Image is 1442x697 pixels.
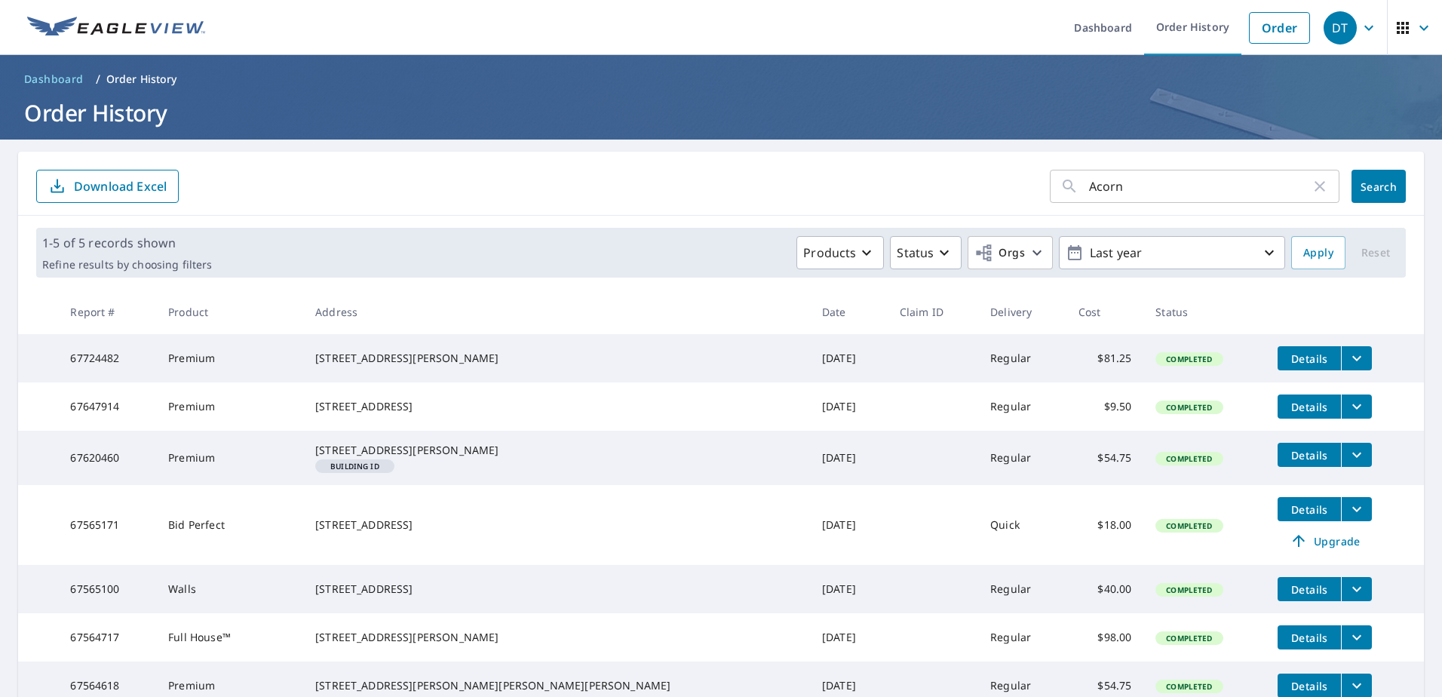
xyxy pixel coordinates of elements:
span: Details [1287,448,1332,462]
span: Completed [1157,633,1221,643]
div: [STREET_ADDRESS][PERSON_NAME] [315,351,798,366]
span: Search [1364,180,1394,194]
button: Search [1351,170,1406,203]
td: $40.00 [1066,565,1144,613]
td: Premium [156,431,303,485]
div: [STREET_ADDRESS] [315,582,798,597]
td: [DATE] [810,613,888,662]
h1: Order History [18,97,1424,128]
span: Apply [1303,244,1333,263]
button: detailsBtn-67564717 [1278,625,1341,649]
td: Premium [156,334,303,382]
td: $98.00 [1066,613,1144,662]
button: Last year [1059,236,1285,269]
td: Premium [156,382,303,431]
div: [STREET_ADDRESS][PERSON_NAME] [315,630,798,645]
span: Completed [1157,354,1221,364]
span: Completed [1157,585,1221,595]
th: Address [303,290,810,334]
button: detailsBtn-67565100 [1278,577,1341,601]
span: Details [1287,400,1332,414]
p: Download Excel [74,178,167,195]
button: filesDropdownBtn-67724482 [1341,346,1372,370]
button: Products [796,236,884,269]
td: Walls [156,565,303,613]
span: Upgrade [1287,532,1363,550]
td: Regular [978,382,1066,431]
div: [STREET_ADDRESS] [315,399,798,414]
td: 67620460 [58,431,156,485]
button: Download Excel [36,170,179,203]
a: Upgrade [1278,529,1372,553]
a: Dashboard [18,67,90,91]
a: Order [1249,12,1310,44]
p: Order History [106,72,177,87]
p: Refine results by choosing filters [42,258,212,272]
button: filesDropdownBtn-67565100 [1341,577,1372,601]
button: detailsBtn-67620460 [1278,443,1341,467]
button: filesDropdownBtn-67565171 [1341,497,1372,521]
span: Completed [1157,453,1221,464]
nav: breadcrumb [18,67,1424,91]
th: Status [1143,290,1266,334]
td: 67565100 [58,565,156,613]
p: 1-5 of 5 records shown [42,234,212,252]
td: Regular [978,565,1066,613]
td: $9.50 [1066,382,1144,431]
button: Orgs [968,236,1053,269]
th: Cost [1066,290,1144,334]
button: Apply [1291,236,1345,269]
td: [DATE] [810,431,888,485]
p: Products [803,244,856,262]
button: detailsBtn-67724482 [1278,346,1341,370]
input: Address, Report #, Claim ID, etc. [1089,165,1311,207]
div: [STREET_ADDRESS] [315,517,798,533]
td: [DATE] [810,382,888,431]
span: Details [1287,631,1332,645]
span: Completed [1157,520,1221,531]
td: 67724482 [58,334,156,382]
th: Report # [58,290,156,334]
span: Completed [1157,402,1221,413]
button: filesDropdownBtn-67564717 [1341,625,1372,649]
td: $54.75 [1066,431,1144,485]
button: detailsBtn-67565171 [1278,497,1341,521]
th: Date [810,290,888,334]
th: Claim ID [888,290,978,334]
td: Full House™ [156,613,303,662]
li: / [96,70,100,88]
span: Orgs [974,244,1025,263]
td: Regular [978,431,1066,485]
td: Regular [978,613,1066,662]
button: filesDropdownBtn-67647914 [1341,395,1372,419]
span: Details [1287,502,1332,517]
td: [DATE] [810,565,888,613]
span: Completed [1157,681,1221,692]
td: Regular [978,334,1066,382]
button: detailsBtn-67647914 [1278,395,1341,419]
span: Dashboard [24,72,84,87]
p: Status [897,244,934,262]
td: Quick [978,485,1066,565]
th: Delivery [978,290,1066,334]
td: [DATE] [810,485,888,565]
td: $18.00 [1066,485,1144,565]
td: [DATE] [810,334,888,382]
span: Details [1287,679,1332,693]
div: [STREET_ADDRESS][PERSON_NAME][PERSON_NAME][PERSON_NAME] [315,678,798,693]
span: Details [1287,582,1332,597]
button: filesDropdownBtn-67620460 [1341,443,1372,467]
td: 67647914 [58,382,156,431]
em: Building ID [330,462,379,470]
span: Details [1287,352,1332,366]
p: Last year [1084,240,1260,266]
img: EV Logo [27,17,205,39]
td: $81.25 [1066,334,1144,382]
td: 67565171 [58,485,156,565]
td: Bid Perfect [156,485,303,565]
th: Product [156,290,303,334]
div: DT [1324,11,1357,45]
button: Status [890,236,962,269]
div: [STREET_ADDRESS][PERSON_NAME] [315,443,798,458]
td: 67564717 [58,613,156,662]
